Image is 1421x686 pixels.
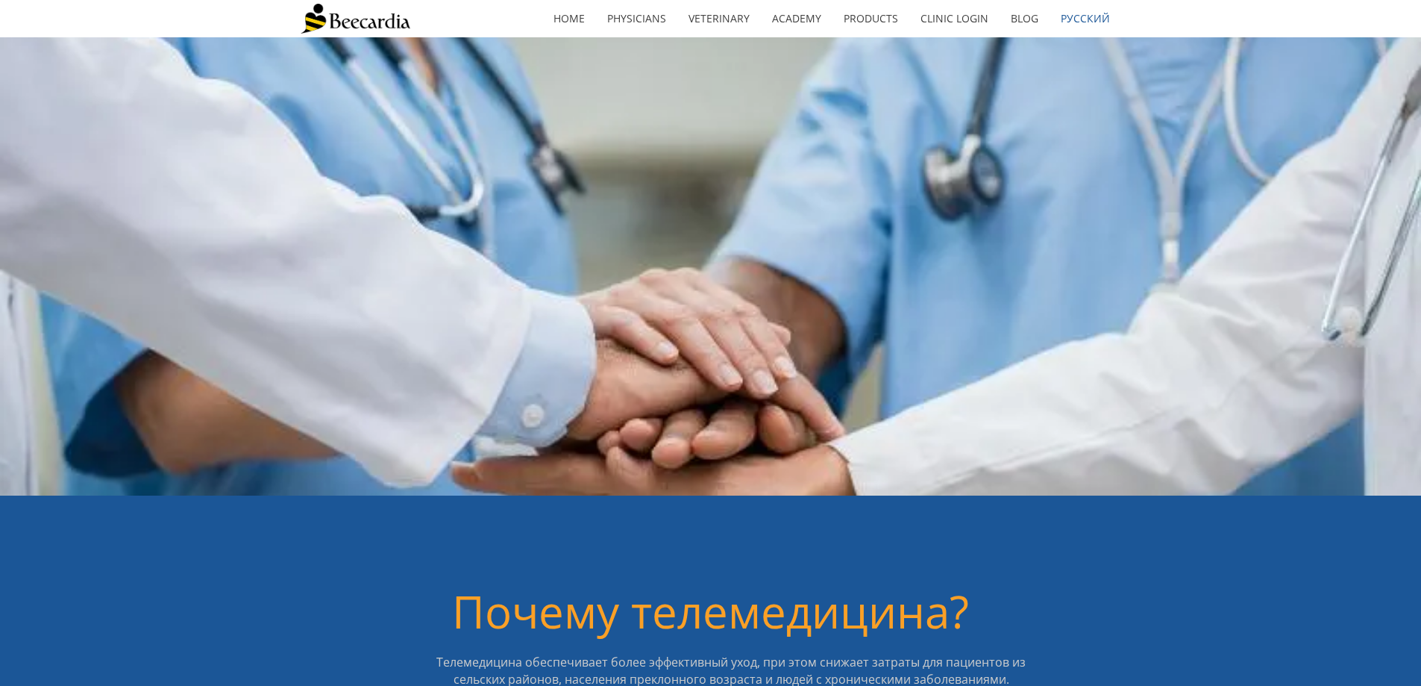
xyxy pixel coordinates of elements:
a: Physicians [596,1,677,36]
a: Veterinary [677,1,761,36]
a: home [542,1,596,36]
a: Products [832,1,909,36]
a: Academy [761,1,832,36]
img: Beecardia [301,4,410,34]
span: Почему телемедицина? [452,581,969,642]
a: Русский [1050,1,1121,36]
a: Blog [1000,1,1050,36]
a: Clinic Login [909,1,1000,36]
span: Телемедицина обеспечивает более эффективный уход, при этом снижает затраты для пациентов из [436,654,1026,670]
